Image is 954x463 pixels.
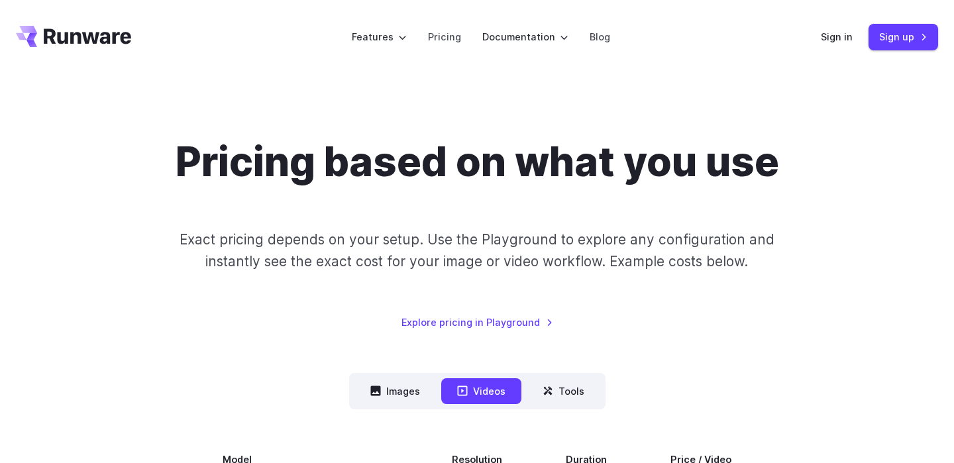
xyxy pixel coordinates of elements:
[352,29,407,44] label: Features
[428,29,461,44] a: Pricing
[176,138,779,186] h1: Pricing based on what you use
[527,378,600,404] button: Tools
[590,29,610,44] a: Blog
[401,315,553,330] a: Explore pricing in Playground
[482,29,568,44] label: Documentation
[16,26,131,47] a: Go to /
[869,24,938,50] a: Sign up
[821,29,853,44] a: Sign in
[441,378,521,404] button: Videos
[154,229,800,273] p: Exact pricing depends on your setup. Use the Playground to explore any configuration and instantl...
[354,378,436,404] button: Images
